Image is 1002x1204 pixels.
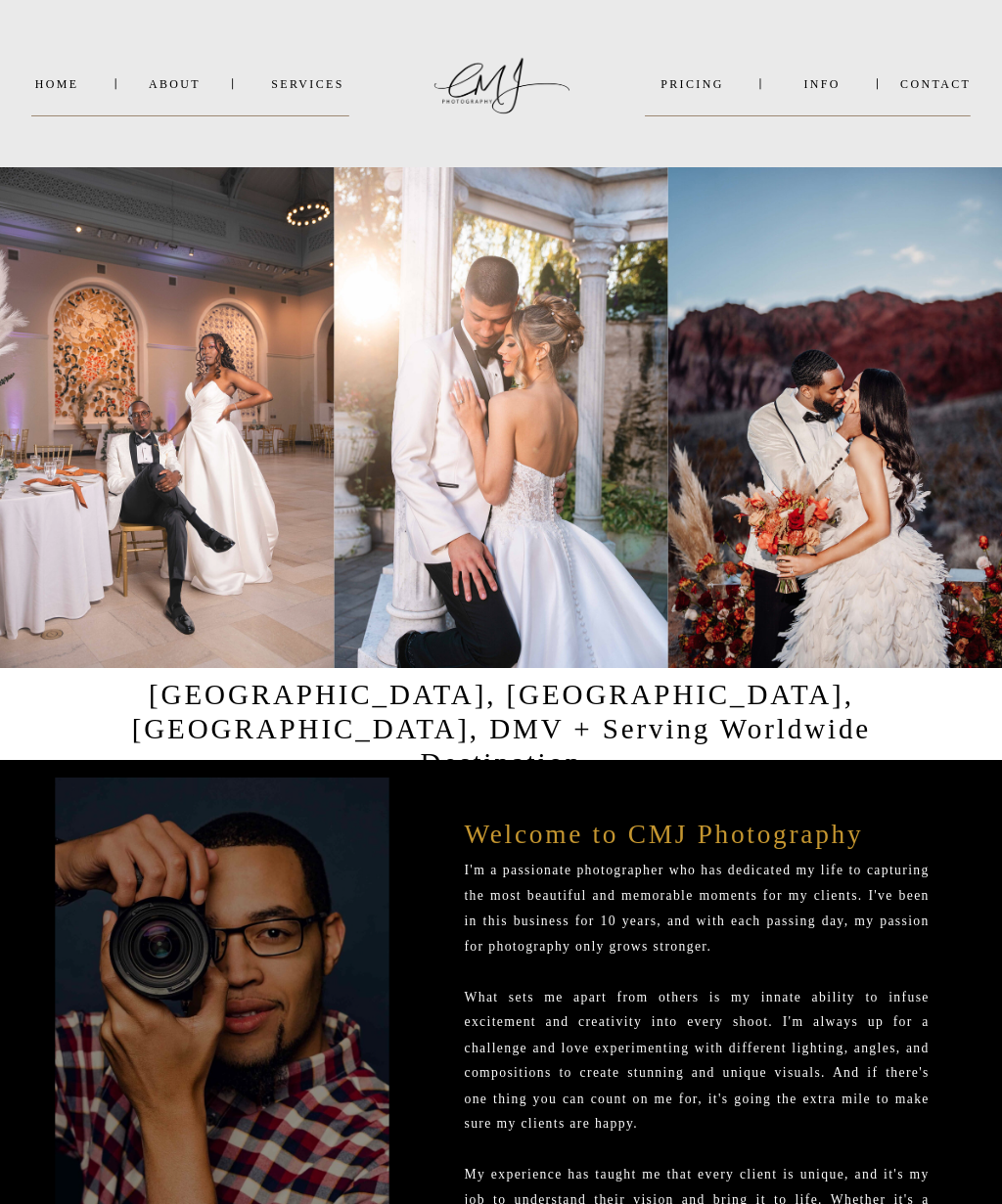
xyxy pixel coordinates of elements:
[149,77,199,90] a: About
[900,77,972,90] a: Contact
[102,678,901,743] h1: [GEOGRAPHIC_DATA], [GEOGRAPHIC_DATA], [GEOGRAPHIC_DATA], DMV + Serving Worldwide Destination Luxu...
[31,77,81,90] a: Home
[265,77,349,90] a: SERVICES
[464,809,929,846] p: Welcome to CMJ Photography
[782,77,863,90] a: INFO
[646,77,740,90] a: PRICING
